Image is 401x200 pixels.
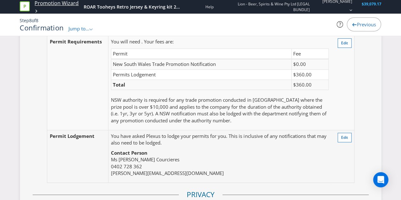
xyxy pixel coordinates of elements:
[111,163,142,170] span: 0402 728 362
[291,48,328,59] td: Fee
[338,133,352,142] button: Edit
[84,4,181,10] div: ROAR Tooheys Retro Jersey & Keyring kit 2025
[119,156,155,163] span: [PERSON_NAME]
[32,17,36,23] span: of
[205,4,214,10] a: Help
[36,17,38,23] span: 8
[179,190,223,200] legend: Privacy
[20,24,64,31] h1: Confirmation
[111,133,328,146] p: You have asked Plexus to lodge your permits for you. This is inclusive of any notifications that ...
[291,59,328,69] td: $0.00
[111,69,291,80] td: Permits Lodgement
[111,59,291,69] td: New South Wales Trade Promotion Notification
[341,135,348,140] span: Edit
[361,1,381,7] span: $39,079.17
[111,38,140,45] span: You will need
[113,81,125,88] strong: Total
[20,17,29,23] span: Step
[68,25,89,32] span: Jump to...
[338,38,352,48] button: Edit
[373,172,388,187] div: Open Intercom Messenger
[111,170,224,176] span: [PERSON_NAME][EMAIL_ADDRESS][DOMAIN_NAME]
[223,1,310,12] span: Lion - Beer, Spirits & Wine Pty Ltd [LEGAL BUNDLE]
[47,35,108,130] td: Permit Requirements
[111,150,147,156] strong: Contact Person
[47,130,108,183] td: Permit Lodgement
[341,40,348,46] span: Edit
[111,97,328,124] p: NSW authority is required for any trade promotion conducted in [GEOGRAPHIC_DATA] where the prize ...
[111,156,117,163] span: Ms
[156,156,179,163] span: Courcieres
[291,69,328,80] td: $360.00
[111,48,291,59] td: Permit
[357,21,376,28] span: Previous
[29,17,32,23] span: 8
[141,38,174,45] span: . Your fees are:
[291,80,328,90] td: $360.00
